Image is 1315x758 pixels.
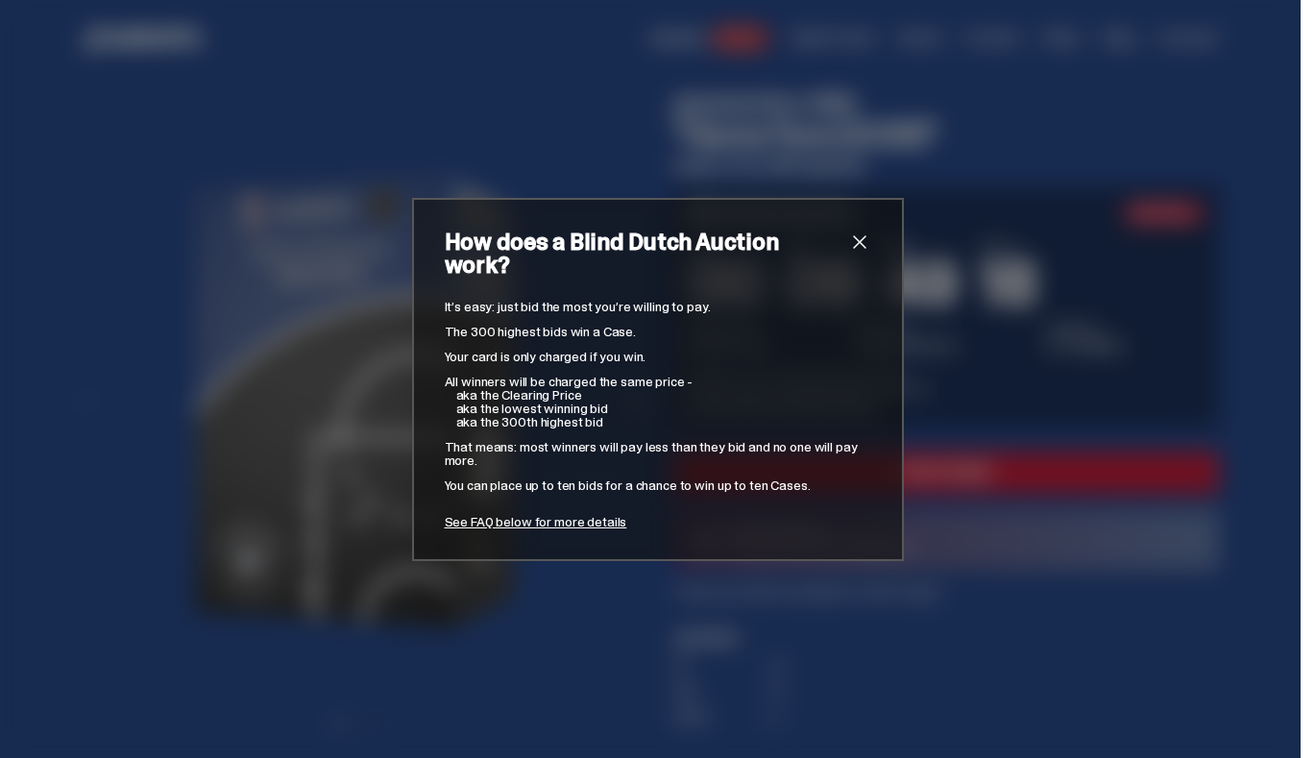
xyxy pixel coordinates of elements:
p: The 300 highest bids win a Case. [445,325,871,338]
button: close [848,231,871,254]
span: aka the lowest winning bid [456,400,608,417]
h2: How does a Blind Dutch Auction work? [445,231,848,277]
p: That means: most winners will pay less than they bid and no one will pay more. [445,440,871,467]
span: aka the 300th highest bid [456,413,604,430]
p: You can place up to ten bids for a chance to win up to ten Cases. [445,478,871,492]
p: It’s easy: just bid the most you’re willing to pay. [445,300,871,313]
a: See FAQ below for more details [445,513,627,530]
p: Your card is only charged if you win. [445,350,871,363]
p: All winners will be charged the same price - [445,375,871,388]
span: aka the Clearing Price [456,386,582,403]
